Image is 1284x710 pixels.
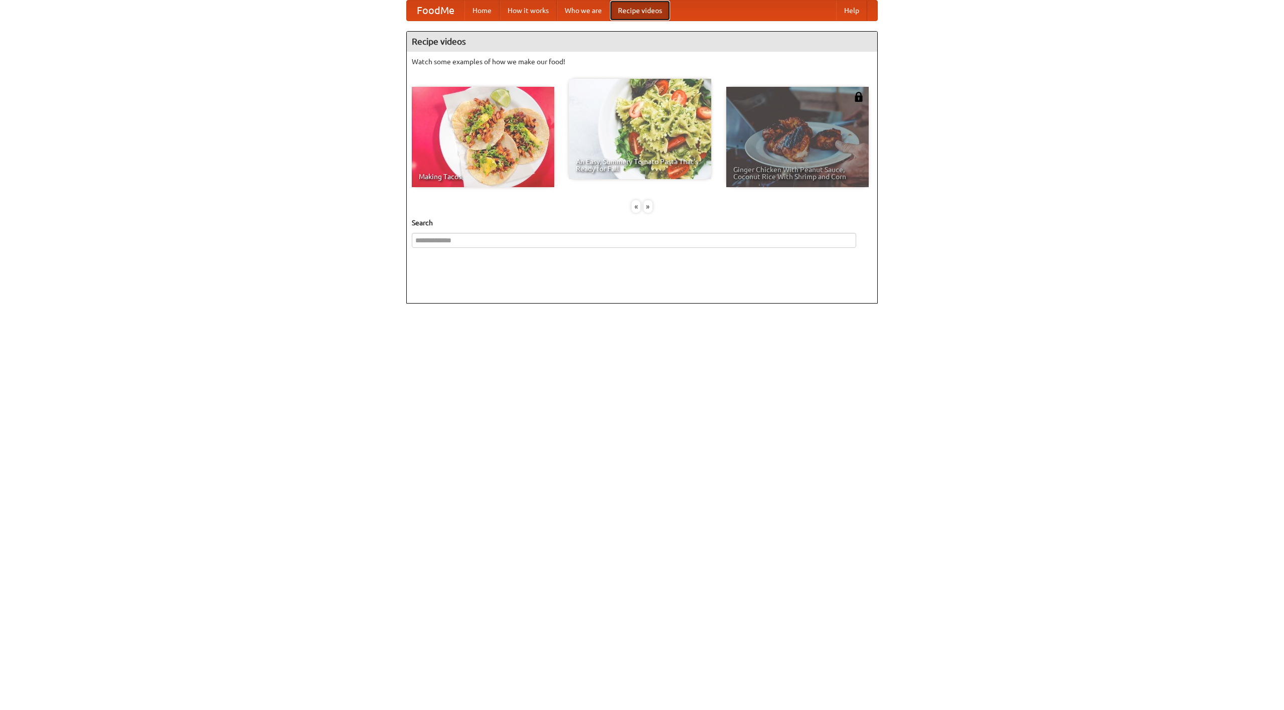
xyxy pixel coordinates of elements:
div: » [644,200,653,213]
a: Making Tacos [412,87,554,187]
span: Making Tacos [419,173,547,180]
p: Watch some examples of how we make our food! [412,57,872,67]
h4: Recipe videos [407,32,877,52]
img: 483408.png [854,92,864,102]
a: Recipe videos [610,1,670,21]
div: « [631,200,640,213]
a: Who we are [557,1,610,21]
a: Help [836,1,867,21]
a: FoodMe [407,1,464,21]
a: How it works [500,1,557,21]
a: An Easy, Summery Tomato Pasta That's Ready for Fall [569,79,711,179]
h5: Search [412,218,872,228]
a: Home [464,1,500,21]
span: An Easy, Summery Tomato Pasta That's Ready for Fall [576,158,704,172]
